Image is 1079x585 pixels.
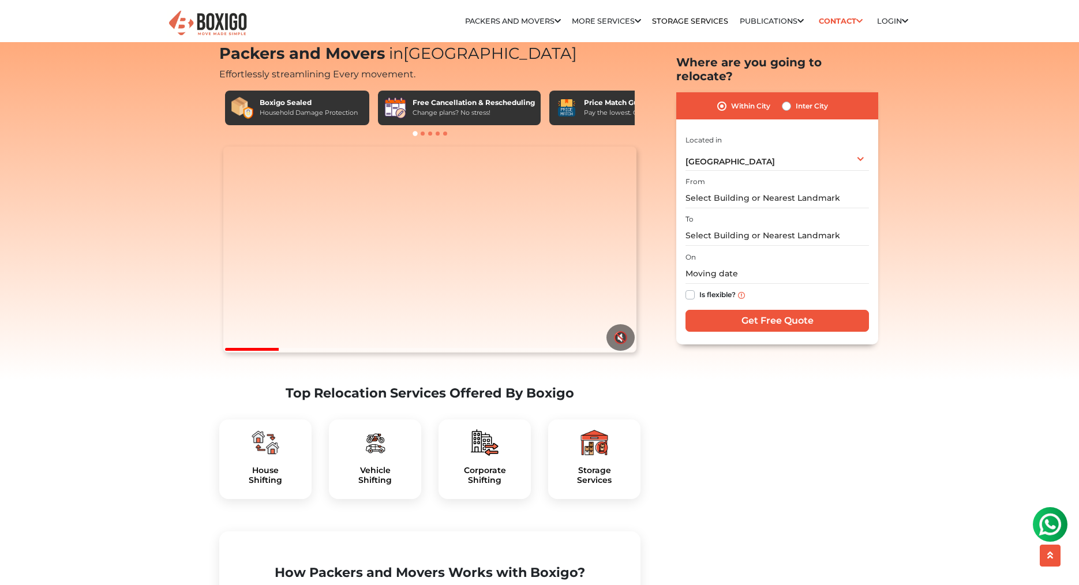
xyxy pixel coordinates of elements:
[228,466,302,485] a: HouseShifting
[685,226,869,246] input: Select Building or Nearest Landmark
[557,466,631,485] h5: Storage Services
[385,44,577,63] span: [GEOGRAPHIC_DATA]
[260,97,358,108] div: Boxigo Sealed
[361,429,389,456] img: boxigo_packers_and_movers_plan
[338,466,412,485] a: VehicleShifting
[572,17,641,25] a: More services
[685,310,869,332] input: Get Free Quote
[685,177,705,187] label: From
[252,429,279,456] img: boxigo_packers_and_movers_plan
[223,147,636,353] video: Your browser does not support the video tag.
[389,44,403,63] span: in
[219,385,640,401] h2: Top Relocation Services Offered By Boxigo
[731,99,770,113] label: Within City
[606,324,635,351] button: 🔇
[685,134,722,145] label: Located in
[584,97,672,108] div: Price Match Guarantee
[699,288,736,300] label: Is flexible?
[685,188,869,208] input: Select Building or Nearest Landmark
[228,565,631,580] h2: How Packers and Movers Works with Boxigo?
[796,99,828,113] label: Inter City
[448,466,522,485] a: CorporateShifting
[167,9,248,37] img: Boxigo
[231,96,254,119] img: Boxigo Sealed
[465,17,561,25] a: Packers and Movers
[471,429,499,456] img: boxigo_packers_and_movers_plan
[1040,545,1061,567] button: scroll up
[877,17,908,25] a: Login
[384,96,407,119] img: Free Cancellation & Rescheduling
[676,55,878,83] h2: Where are you going to relocate?
[738,291,745,298] img: info
[557,466,631,485] a: StorageServices
[685,264,869,284] input: Moving date
[260,108,358,118] div: Household Damage Protection
[584,108,672,118] div: Pay the lowest. Guaranteed!
[413,97,535,108] div: Free Cancellation & Rescheduling
[652,17,728,25] a: Storage Services
[815,12,866,30] a: Contact
[219,44,640,63] h1: Packers and Movers
[740,17,804,25] a: Publications
[685,156,775,167] span: [GEOGRAPHIC_DATA]
[219,69,415,80] span: Effortlessly streamlining Every movement.
[338,466,412,485] h5: Vehicle Shifting
[413,108,535,118] div: Change plans? No stress!
[448,466,522,485] h5: Corporate Shifting
[685,214,694,224] label: To
[12,12,35,35] img: whatsapp-icon.svg
[228,466,302,485] h5: House Shifting
[685,252,696,262] label: On
[555,96,578,119] img: Price Match Guarantee
[580,429,608,456] img: boxigo_packers_and_movers_plan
